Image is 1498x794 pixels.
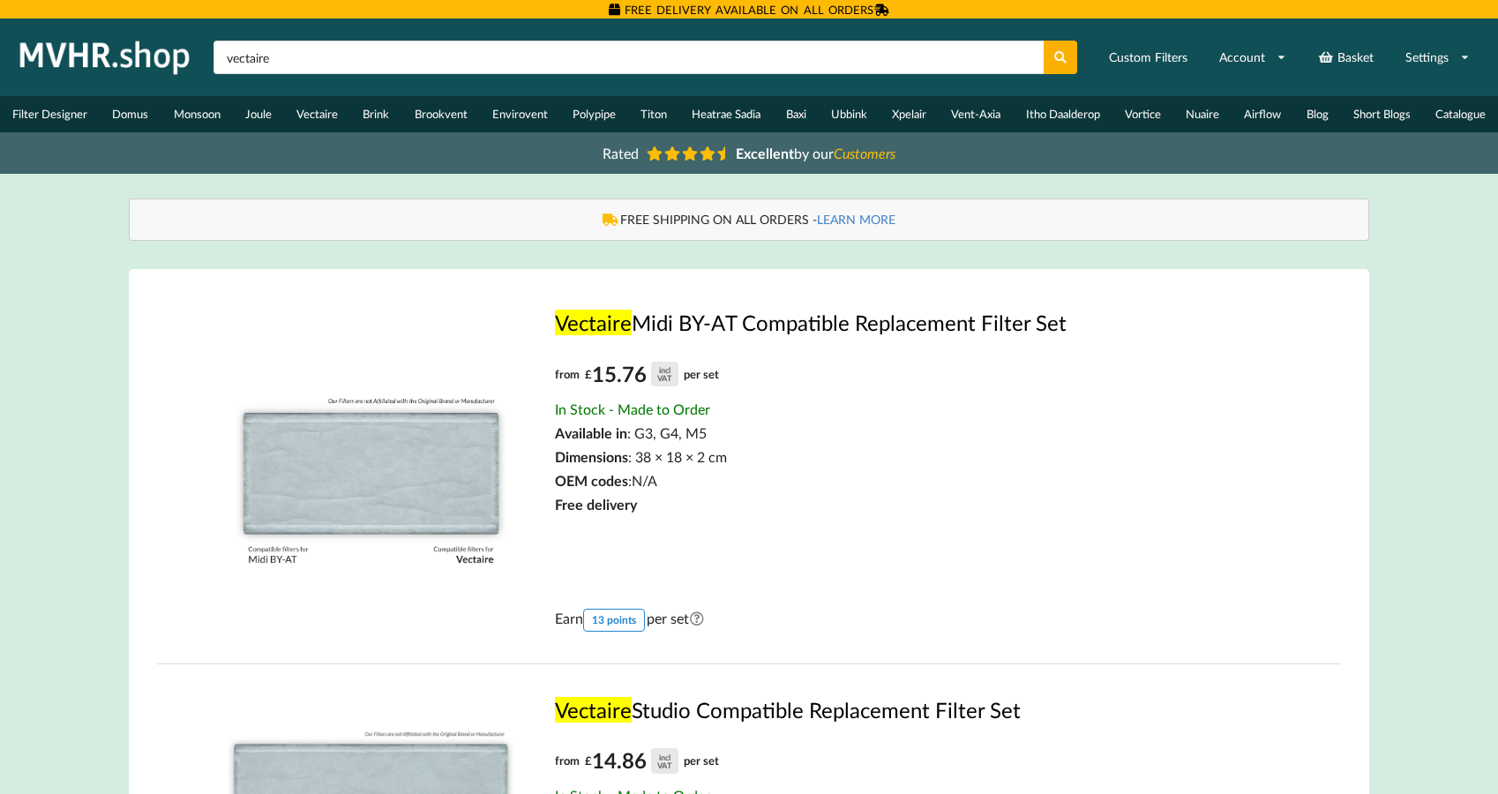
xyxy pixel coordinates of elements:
div: incl [659,366,670,374]
a: VectaireMidi BY-AT Compatible Replacement Filter Set [555,310,1286,335]
a: Vectaire [284,96,350,132]
div: : 38 × 18 × 2 cm [555,448,1286,465]
span: £ [585,361,592,388]
span: Available in [555,424,627,441]
input: Search product name or part number... [213,41,1044,74]
span: per set [684,753,719,768]
b: Excellent [736,145,794,161]
span: by our [736,145,895,161]
div: : [555,472,1286,489]
a: Domus [100,96,161,132]
a: Titon [628,96,679,132]
div: FREE SHIPPING ON ALL ORDERS - [147,211,1351,228]
div: incl [659,753,670,761]
a: Basket [1307,41,1385,73]
a: Short Blogs [1341,96,1423,132]
div: VAT [657,761,671,769]
a: Joule [233,96,284,132]
a: Brookvent [401,96,479,132]
mark: Vectaire [555,310,632,335]
span: from [555,753,580,768]
a: Rated Excellentby ourCustomers [590,139,908,168]
a: Ubbink [819,96,880,132]
span: OEM codes [555,472,628,489]
a: Heatrae Sadia [679,96,773,132]
a: Custom Filters [1097,41,1199,73]
span: from [555,367,580,381]
div: Free delivery [555,496,1286,513]
a: LEARN MORE [817,212,895,227]
a: Itho Daalderop [1014,96,1112,132]
span: per set [684,367,719,381]
a: Blog [1293,96,1340,132]
a: Vent-Axia [939,96,1013,132]
a: Nuaire [1173,96,1232,132]
div: 14.86 [585,747,678,775]
mark: Vectaire [555,697,632,723]
img: mvhr.shop.png [12,35,198,79]
a: Xpelair [880,96,939,132]
div: In Stock - Made to Order [555,401,1286,417]
div: 15.76 [585,361,678,388]
a: Envirovent [480,96,560,132]
img: Vectaire_Midi_BY_AT_.png [212,310,530,628]
a: Airflow [1232,96,1293,132]
span: Earn per set [555,609,708,632]
a: Settings [1394,41,1481,73]
div: : G3, G4, M5 [555,424,1286,441]
a: Baxi [774,96,819,132]
div: 13 points [583,609,645,632]
a: Vortice [1112,96,1173,132]
a: VectaireStudio Compatible Replacement Filter Set [555,697,1286,723]
div: VAT [657,374,671,382]
span: Rated [603,145,639,161]
a: Catalogue [1423,96,1498,132]
span: N/A [632,472,657,489]
span: £ [585,747,592,775]
i: Customers [834,145,895,161]
a: Monsoon [161,96,232,132]
span: Dimensions [555,448,628,465]
a: Account [1208,41,1298,73]
a: Polypipe [560,96,628,132]
a: Brink [350,96,401,132]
